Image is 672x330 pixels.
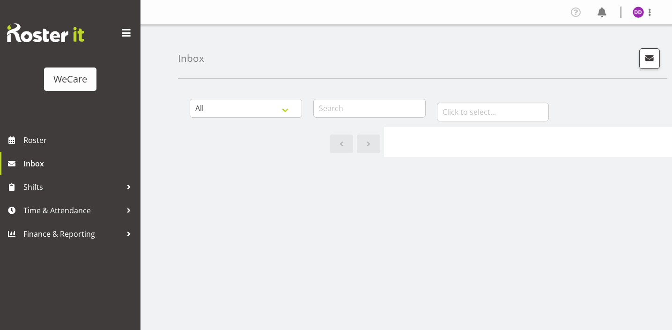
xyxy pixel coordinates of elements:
a: Next page [357,135,380,153]
div: WeCare [53,72,87,86]
img: Rosterit website logo [7,23,84,42]
input: Click to select... [437,103,549,121]
h4: Inbox [178,53,204,64]
span: Shifts [23,180,122,194]
img: demi-dumitrean10946.jpg [633,7,644,18]
span: Roster [23,133,136,147]
span: Inbox [23,157,136,171]
a: Previous page [330,135,353,153]
span: Finance & Reporting [23,227,122,241]
span: Time & Attendance [23,203,122,217]
input: Search [313,99,426,118]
